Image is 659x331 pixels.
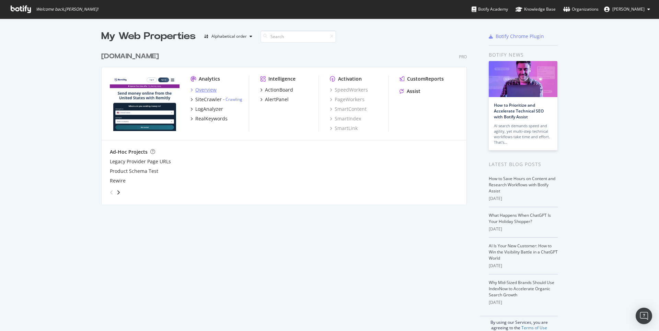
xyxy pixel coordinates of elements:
div: Alphabetical order [211,34,247,38]
div: Organizations [563,6,599,13]
span: Welcome back, [PERSON_NAME] ! [36,7,98,12]
div: AlertPanel [265,96,289,103]
a: Why Mid-Sized Brands Should Use IndexNow to Accelerate Organic Search Growth [489,280,554,298]
div: SiteCrawler [195,96,222,103]
a: Assist [400,88,420,95]
div: Assist [407,88,420,95]
a: PageWorkers [330,96,365,103]
div: Open Intercom Messenger [636,308,652,324]
a: SpeedWorkers [330,86,368,93]
a: Crawling [226,96,242,102]
a: LogAnalyzer [190,106,223,113]
a: Overview [190,86,217,93]
a: How to Save Hours on Content and Research Workflows with Botify Assist [489,176,555,194]
div: Analytics [199,75,220,82]
div: [DATE] [489,299,558,306]
div: AI search demands speed and agility, yet multi-step technical workflows take time and effort. Tha... [494,123,552,145]
div: angle-right [116,189,121,196]
span: Oksana Salvarovska [612,6,645,12]
a: [DOMAIN_NAME] [101,51,162,61]
a: AlertPanel [260,96,289,103]
div: grid [101,43,472,204]
a: Product Schema Test [110,168,158,175]
a: How to Prioritize and Accelerate Technical SEO with Botify Assist [494,102,544,120]
button: [PERSON_NAME] [599,4,656,15]
div: CustomReports [407,75,444,82]
div: [DOMAIN_NAME] [101,51,159,61]
div: By using our Services, you are agreeing to the [480,316,558,331]
a: SmartLink [330,125,358,132]
div: My Web Properties [101,29,196,43]
button: Alphabetical order [201,31,255,42]
a: What Happens When ChatGPT Is Your Holiday Shopper? [489,212,551,224]
div: Latest Blog Posts [489,161,558,168]
a: RealKeywords [190,115,228,122]
div: angle-left [107,187,116,198]
div: Botify news [489,51,558,59]
a: ActionBoard [260,86,293,93]
a: CustomReports [400,75,444,82]
input: Search [261,31,336,43]
img: How to Prioritize and Accelerate Technical SEO with Botify Assist [489,61,557,97]
div: Pro [459,54,467,60]
a: Rewire [110,177,126,184]
div: Ad-Hoc Projects [110,149,148,155]
div: Knowledge Base [516,6,556,13]
div: Botify Academy [472,6,508,13]
div: RealKeywords [195,115,228,122]
img: remitly.com [110,75,180,131]
a: Terms of Use [521,325,547,331]
a: SiteCrawler- Crawling [190,96,242,103]
div: Botify Chrome Plugin [496,33,544,40]
div: Intelligence [268,75,296,82]
div: Overview [195,86,217,93]
a: SmartContent [330,106,367,113]
div: ActionBoard [265,86,293,93]
a: SmartIndex [330,115,361,122]
a: Legacy Provider Page URLs [110,158,171,165]
div: - [223,96,242,102]
div: [DATE] [489,226,558,232]
div: [DATE] [489,196,558,202]
a: Botify Chrome Plugin [489,33,544,40]
div: [DATE] [489,263,558,269]
div: LogAnalyzer [195,106,223,113]
div: Activation [338,75,362,82]
a: AI Is Your New Customer: How to Win the Visibility Battle in a ChatGPT World [489,243,558,261]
